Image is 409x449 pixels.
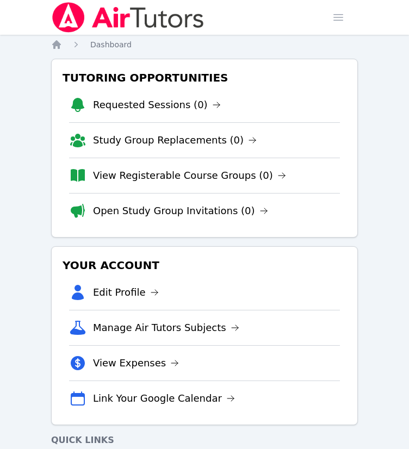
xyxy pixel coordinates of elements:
nav: Breadcrumb [51,39,358,50]
h3: Tutoring Opportunities [60,68,349,88]
img: Air Tutors [51,2,205,33]
a: View Expenses [93,356,179,371]
a: Study Group Replacements (0) [93,133,257,148]
span: Dashboard [90,40,132,49]
a: View Registerable Course Groups (0) [93,168,286,183]
a: Dashboard [90,39,132,50]
a: Edit Profile [93,285,159,300]
a: Requested Sessions (0) [93,97,221,113]
a: Link Your Google Calendar [93,391,235,406]
a: Manage Air Tutors Subjects [93,320,239,335]
h4: Quick Links [51,434,358,447]
h3: Your Account [60,255,349,275]
a: Open Study Group Invitations (0) [93,203,268,219]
